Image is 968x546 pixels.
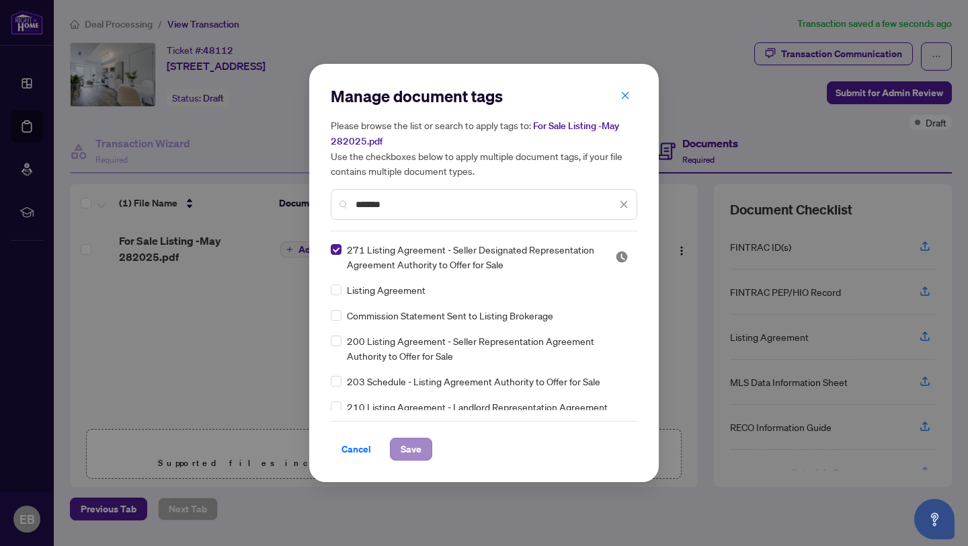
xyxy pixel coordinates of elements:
span: 271 Listing Agreement - Seller Designated Representation Agreement Authority to Offer for Sale [347,242,599,272]
h5: Please browse the list or search to apply tags to: Use the checkboxes below to apply multiple doc... [331,118,637,178]
span: Listing Agreement [347,282,426,297]
span: close [619,200,629,209]
span: Pending Review [615,250,629,264]
img: status [615,250,629,264]
button: Open asap [914,499,955,539]
span: close [620,91,630,100]
h2: Manage document tags [331,85,637,107]
span: 210 Listing Agreement - Landlord Representation Agreement Authority to Offer forLease [347,399,629,429]
span: Commission Statement Sent to Listing Brokerage [347,308,553,323]
span: 200 Listing Agreement - Seller Representation Agreement Authority to Offer for Sale [347,334,629,363]
span: Cancel [341,438,371,460]
span: 203 Schedule - Listing Agreement Authority to Offer for Sale [347,374,600,389]
button: Cancel [331,438,382,461]
button: Save [390,438,432,461]
span: Save [401,438,421,460]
